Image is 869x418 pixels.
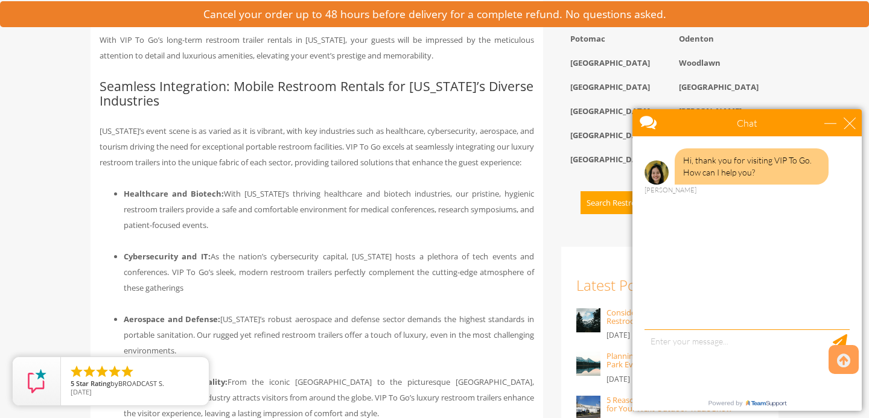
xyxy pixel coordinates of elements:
[576,352,600,376] img: Planning Restroom Facilities for National Park Events and Peak Seasons - VIPTOGO
[561,29,670,53] div: Potomac
[124,188,224,199] strong: Healthcare and Biotech:
[25,369,49,393] img: Review Rating
[71,380,199,388] span: by
[100,32,534,63] p: With VIP To Go’s long-term restroom trailer rentals in [US_STATE], your guests will be impressed ...
[576,308,600,332] img: Considerations for Renting Portable Restroom Solutions for National Parks - VIPTOGO
[606,372,763,387] p: [DATE]
[670,77,778,101] div: [GEOGRAPHIC_DATA]
[118,379,164,388] span: BROADCAST S.
[82,364,97,379] li: 
[606,394,762,414] a: 5 Reasons to Choose Our Restroom Trailers for Your Next Outdoor Trade Show
[670,101,778,125] div: [PERSON_NAME]
[71,387,92,396] span: [DATE]
[670,29,778,53] div: Odenton
[124,311,534,358] li: [US_STATE]’s robust aerospace and defense sector demands the highest standards in portable sanita...
[561,53,670,77] div: [GEOGRAPHIC_DATA]
[561,77,670,101] div: [GEOGRAPHIC_DATA]
[581,191,751,215] button: Search Restroom Trailer Rentals By Location
[561,101,670,125] div: [GEOGRAPHIC_DATA]
[606,307,744,326] a: Considerations for Renting Portable Restroom Solutions for National Parks
[561,150,670,174] div: [GEOGRAPHIC_DATA]
[124,249,534,296] li: As the nation’s cybersecurity capital, [US_STATE] hosts a plethora of tech events and conferences...
[71,379,74,388] span: 5
[120,364,135,379] li: 
[100,79,534,107] h2: Seamless Integration: Mobile Restroom Rentals for [US_STATE]’s Diverse Industries
[625,102,869,418] iframe: Live Chat Box
[576,277,763,293] h3: Latest Posts
[100,123,534,170] p: [US_STATE]’s event scene is as varied as it is vibrant, with key industries such as healthcare, c...
[606,350,752,370] a: Planning Restroom Facilities for National Park Events and Peak Seasons
[76,379,110,388] span: Star Rating
[606,328,763,343] p: [DATE]
[561,125,670,150] div: [GEOGRAPHIC_DATA]
[69,364,84,379] li: 
[670,53,778,77] div: Woodlawn
[561,197,751,208] a: Search Restroom Trailer Rentals By Location
[124,314,220,325] strong: Aerospace and Defense:
[124,251,211,262] strong: Cybersecurity and IT:
[124,186,534,233] li: With [US_STATE]’s thriving healthcare and biotech industries, our pristine, hygienic restroom tra...
[107,364,122,379] li: 
[95,364,109,379] li: 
